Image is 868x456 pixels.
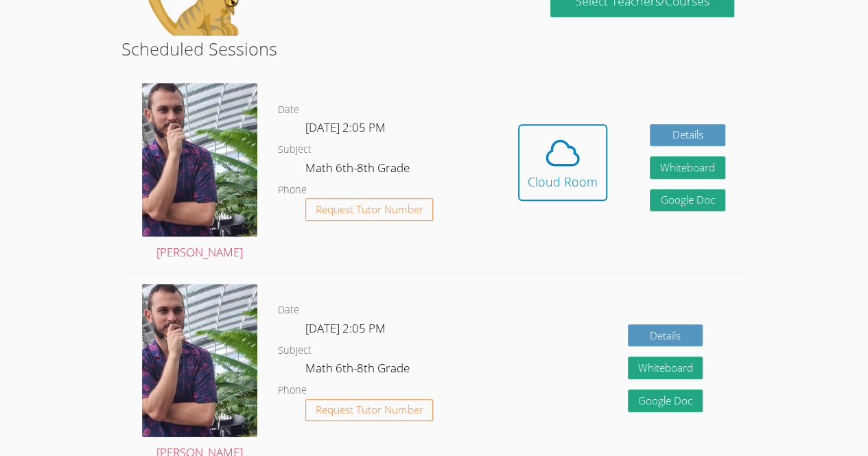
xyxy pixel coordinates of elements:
[142,83,257,262] a: [PERSON_NAME]
[305,158,412,182] dd: Math 6th-8th Grade
[316,204,423,215] span: Request Tutor Number
[121,36,747,62] h2: Scheduled Sessions
[278,382,307,399] dt: Phone
[650,124,725,147] a: Details
[305,119,386,135] span: [DATE] 2:05 PM
[278,342,312,359] dt: Subject
[650,189,725,212] a: Google Doc
[305,399,434,422] button: Request Tutor Number
[650,156,725,179] button: Whiteboard
[628,324,703,347] a: Details
[305,320,386,336] span: [DATE] 2:05 PM
[628,357,703,379] button: Whiteboard
[628,389,703,412] a: Google Doc
[142,83,257,237] img: 20240721_091457.jpg
[142,284,257,437] img: 20240721_091457.jpg
[278,101,299,119] dt: Date
[278,182,307,199] dt: Phone
[316,405,423,415] span: Request Tutor Number
[305,359,412,382] dd: Math 6th-8th Grade
[278,302,299,319] dt: Date
[305,198,434,221] button: Request Tutor Number
[528,172,598,191] div: Cloud Room
[278,141,312,158] dt: Subject
[518,124,607,201] button: Cloud Room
